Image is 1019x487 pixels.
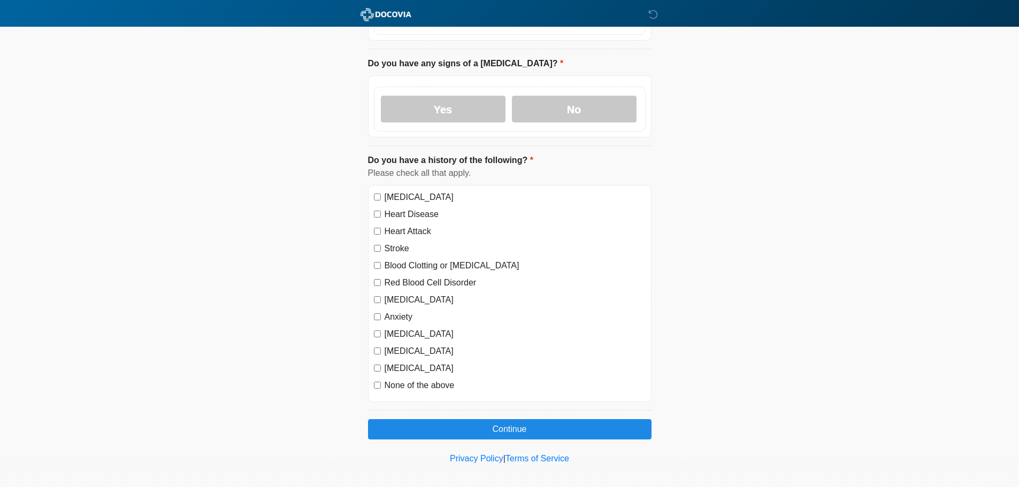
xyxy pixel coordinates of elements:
[385,208,646,221] label: Heart Disease
[374,347,381,354] input: [MEDICAL_DATA]
[385,293,646,306] label: [MEDICAL_DATA]
[374,211,381,218] input: Heart Disease
[374,365,381,372] input: [MEDICAL_DATA]
[374,296,381,303] input: [MEDICAL_DATA]
[374,228,381,235] input: Heart Attack
[374,245,381,252] input: Stroke
[505,454,569,463] a: Terms of Service
[385,345,646,358] label: [MEDICAL_DATA]
[368,57,564,70] label: Do you have any signs of a [MEDICAL_DATA]?
[374,382,381,389] input: None of the above
[357,8,415,21] img: ABC Med Spa- GFEase Logo
[385,191,646,204] label: [MEDICAL_DATA]
[450,454,503,463] a: Privacy Policy
[385,242,646,255] label: Stroke
[374,313,381,320] input: Anxiety
[374,279,381,286] input: Red Blood Cell Disorder
[385,362,646,375] label: [MEDICAL_DATA]
[374,330,381,337] input: [MEDICAL_DATA]
[512,96,637,122] label: No
[385,328,646,341] label: [MEDICAL_DATA]
[368,167,652,180] div: Please check all that apply.
[381,96,505,122] label: Yes
[503,454,505,463] a: |
[385,311,646,323] label: Anxiety
[374,194,381,200] input: [MEDICAL_DATA]
[385,225,646,238] label: Heart Attack
[368,154,533,167] label: Do you have a history of the following?
[385,379,646,392] label: None of the above
[374,262,381,269] input: Blood Clotting or [MEDICAL_DATA]
[385,259,646,272] label: Blood Clotting or [MEDICAL_DATA]
[368,419,652,439] button: Continue
[385,276,646,289] label: Red Blood Cell Disorder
